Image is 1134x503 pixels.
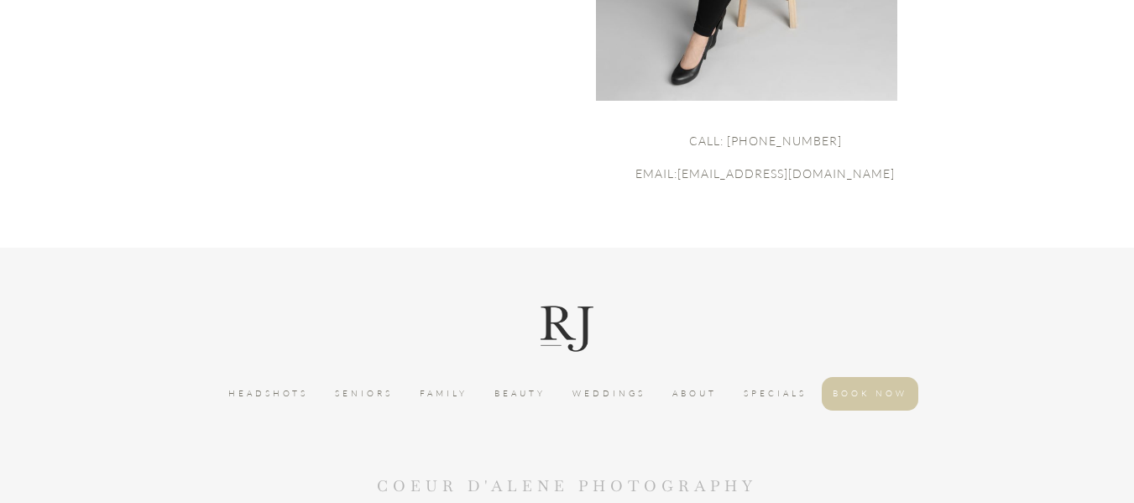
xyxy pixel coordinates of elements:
span: CALL: [PHONE_NUMBER] [689,134,842,148]
a: SPECIALS [744,385,807,402]
a: SENIORS [335,385,393,402]
a: ABOUT [672,385,717,402]
a: HEADSHOTS [228,385,308,402]
a: WEDDINGS [572,385,645,402]
a: BEAUTY [494,385,546,402]
span: EMAIL: [635,166,677,181]
span: COEUR D'ALENE PHOTOGRAPHy [377,476,757,495]
span: [EMAIL_ADDRESS][DOMAIN_NAME] [677,166,895,181]
a: BOOK NOW [833,385,907,402]
a: FAMILY [420,385,468,402]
